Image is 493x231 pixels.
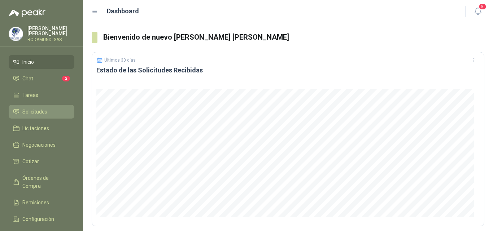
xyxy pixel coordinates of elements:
span: Órdenes de Compra [22,174,67,190]
img: Company Logo [9,27,23,41]
a: Cotizar [9,155,74,168]
p: RODAMUNDI SAS [27,37,74,42]
a: Tareas [9,88,74,102]
a: Negociaciones [9,138,74,152]
img: Logo peakr [9,9,45,17]
span: Inicio [22,58,34,66]
span: 8 [479,3,487,10]
h3: Bienvenido de nuevo [PERSON_NAME] [PERSON_NAME] [103,32,484,43]
span: Cotizar [22,157,39,165]
span: Licitaciones [22,124,49,132]
span: Negociaciones [22,141,56,149]
span: Configuración [22,215,54,223]
button: 8 [471,5,484,18]
a: Chat2 [9,72,74,85]
a: Licitaciones [9,121,74,135]
span: Remisiones [22,199,49,206]
a: Solicitudes [9,105,74,119]
a: Configuración [9,212,74,226]
span: Solicitudes [22,108,47,116]
a: Inicio [9,55,74,69]
h3: Estado de las Solicitudes Recibidas [96,66,480,75]
p: Últimos 30 días [104,58,136,63]
h1: Dashboard [107,6,139,16]
span: Tareas [22,91,38,99]
span: 2 [62,76,70,81]
a: Órdenes de Compra [9,171,74,193]
p: [PERSON_NAME] [PERSON_NAME] [27,26,74,36]
a: Remisiones [9,196,74,209]
span: Chat [22,75,33,83]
